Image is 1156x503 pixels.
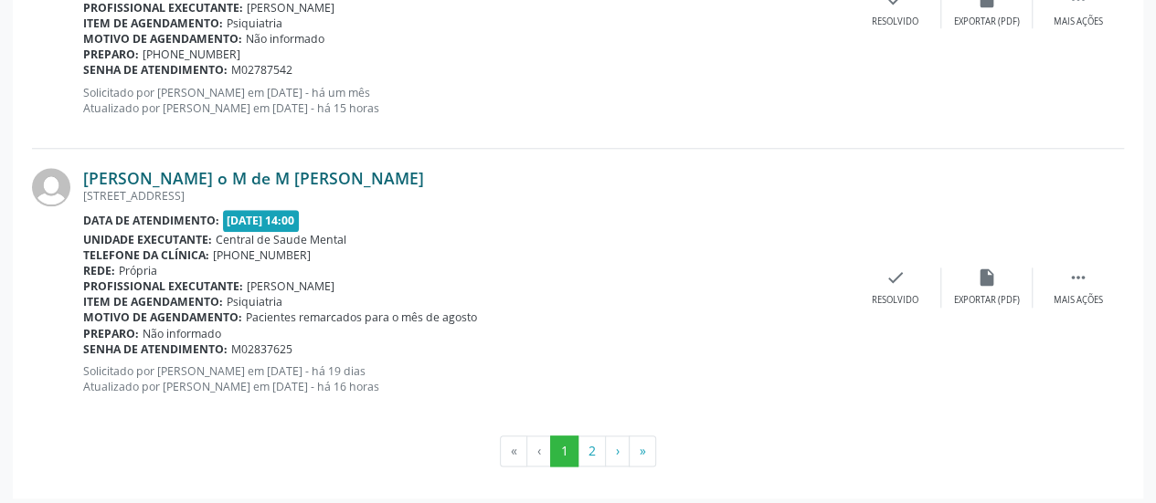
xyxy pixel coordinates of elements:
[83,341,228,357] b: Senha de atendimento:
[550,435,578,466] button: Go to page 1
[1068,267,1088,288] i: 
[216,232,346,247] span: Central de Saude Mental
[223,210,300,231] span: [DATE] 14:00
[231,62,292,78] span: M02787542
[872,16,918,28] div: Resolvido
[629,435,656,466] button: Go to last page
[83,363,850,394] p: Solicitado por [PERSON_NAME] em [DATE] - há 19 dias Atualizado por [PERSON_NAME] em [DATE] - há 1...
[246,309,477,325] span: Pacientes remarcados para o mês de agosto
[227,294,282,309] span: Psiquiatria
[143,47,240,62] span: [PHONE_NUMBER]
[886,267,906,288] i: check
[83,294,223,309] b: Item de agendamento:
[954,16,1020,28] div: Exportar (PDF)
[1054,294,1103,307] div: Mais ações
[872,294,918,307] div: Resolvido
[578,435,606,466] button: Go to page 2
[246,31,324,47] span: Não informado
[83,278,243,294] b: Profissional executante:
[227,16,282,31] span: Psiquiatria
[83,247,209,263] b: Telefone da clínica:
[83,31,242,47] b: Motivo de agendamento:
[83,47,139,62] b: Preparo:
[83,263,115,278] b: Rede:
[119,263,157,278] span: Própria
[605,435,630,466] button: Go to next page
[231,341,292,357] span: M02837625
[83,62,228,78] b: Senha de atendimento:
[32,435,1124,466] ul: Pagination
[83,85,850,116] p: Solicitado por [PERSON_NAME] em [DATE] - há um mês Atualizado por [PERSON_NAME] em [DATE] - há 15...
[83,16,223,31] b: Item de agendamento:
[143,326,221,341] span: Não informado
[213,247,311,263] span: [PHONE_NUMBER]
[83,309,242,325] b: Motivo de agendamento:
[83,168,424,188] a: [PERSON_NAME] o M de M [PERSON_NAME]
[83,188,850,204] div: [STREET_ADDRESS]
[977,267,997,288] i: insert_drive_file
[247,278,334,294] span: [PERSON_NAME]
[83,326,139,341] b: Preparo:
[32,168,70,206] img: img
[1054,16,1103,28] div: Mais ações
[83,232,212,247] b: Unidade executante:
[83,213,219,228] b: Data de atendimento:
[954,294,1020,307] div: Exportar (PDF)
